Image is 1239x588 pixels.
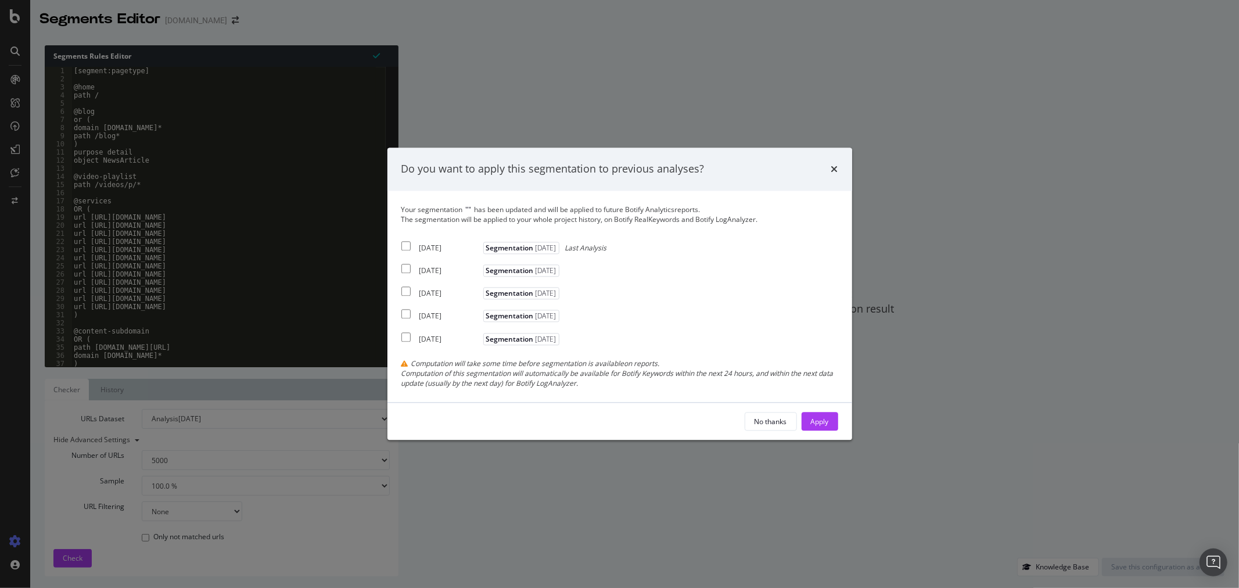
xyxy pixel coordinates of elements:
[466,205,472,214] span: " "
[401,368,838,388] div: Computation of this segmentation will automatically be available for Botify Keywords within the n...
[419,334,480,344] div: [DATE]
[811,417,829,426] div: Apply
[411,358,660,368] span: Computation will take some time before segmentation is available on reports.
[483,310,559,322] span: Segmentation
[534,334,556,344] span: [DATE]
[1200,548,1227,576] div: Open Intercom Messenger
[831,162,838,177] div: times
[565,243,607,253] span: Last Analysis
[419,243,480,253] div: [DATE]
[483,288,559,300] span: Segmentation
[534,289,556,299] span: [DATE]
[483,265,559,277] span: Segmentation
[401,214,838,224] div: The segmentation will be applied to your whole project history, on Botify RealKeywords and Botify...
[745,413,797,431] button: No thanks
[401,162,705,177] div: Do you want to apply this segmentation to previous analyses?
[483,333,559,345] span: Segmentation
[483,242,559,254] span: Segmentation
[401,205,838,224] div: Your segmentation has been updated and will be applied to future Botify Analytics reports.
[534,311,556,321] span: [DATE]
[387,148,852,440] div: modal
[755,417,787,426] div: No thanks
[419,311,480,321] div: [DATE]
[534,266,556,276] span: [DATE]
[419,289,480,299] div: [DATE]
[419,266,480,276] div: [DATE]
[802,413,838,431] button: Apply
[534,243,556,253] span: [DATE]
